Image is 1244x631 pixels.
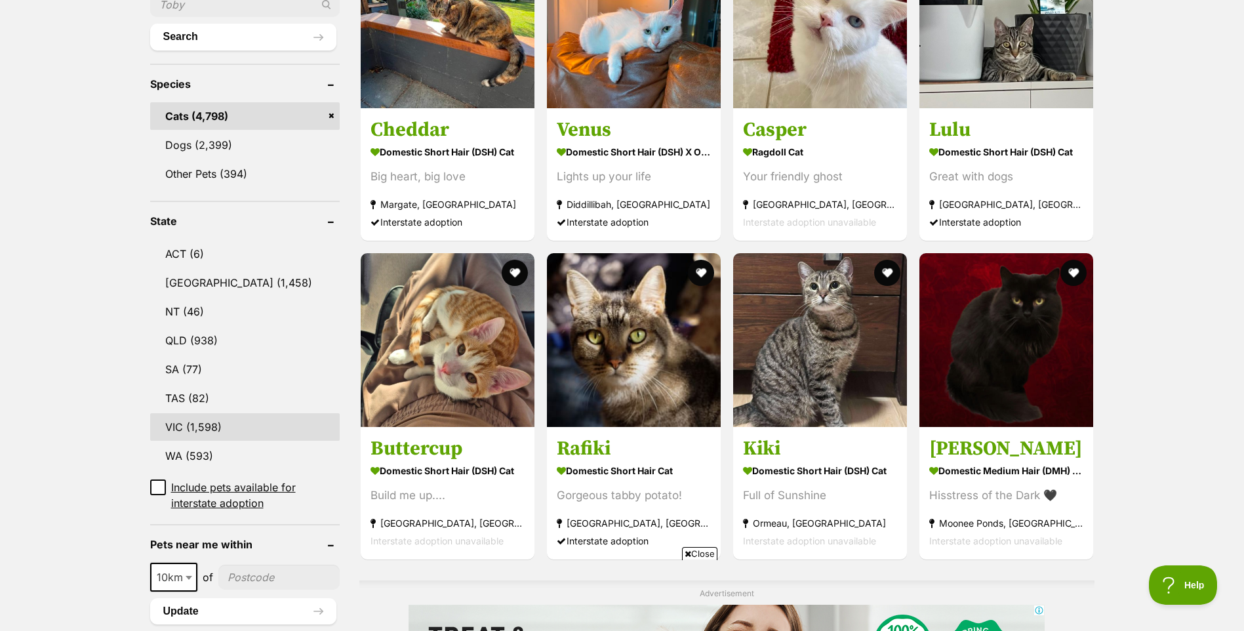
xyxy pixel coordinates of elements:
button: favourite [688,260,714,286]
h3: [PERSON_NAME] [929,436,1083,461]
a: QLD (938) [150,327,340,354]
input: postcode [218,565,340,590]
span: Close [682,547,717,560]
a: NT (46) [150,298,340,325]
div: Interstate adoption [557,213,711,231]
strong: Ormeau, [GEOGRAPHIC_DATA] [743,514,897,532]
div: Big heart, big love [371,168,525,186]
strong: Domestic Short Hair (DSH) Cat [929,142,1083,161]
div: Hisstress of the Dark 🖤 [929,487,1083,504]
h3: Kiki [743,436,897,461]
div: Build me up.... [371,487,525,504]
strong: [GEOGRAPHIC_DATA], [GEOGRAPHIC_DATA] [557,514,711,532]
div: Interstate adoption [557,532,711,550]
img: Buttercup - Domestic Short Hair (DSH) Cat [361,253,534,427]
strong: Domestic Short Hair Cat [557,461,711,480]
div: Lights up your life [557,168,711,186]
a: Casper Ragdoll Cat Your friendly ghost [GEOGRAPHIC_DATA], [GEOGRAPHIC_DATA] Interstate adoption u... [733,108,907,241]
strong: Moonee Ponds, [GEOGRAPHIC_DATA] [929,514,1083,532]
a: Venus Domestic Short Hair (DSH) x Oriental Shorthair Cat Lights up your life Diddillibah, [GEOGRA... [547,108,721,241]
h3: Rafiki [557,436,711,461]
strong: [GEOGRAPHIC_DATA], [GEOGRAPHIC_DATA] [743,195,897,213]
strong: Diddillibah, [GEOGRAPHIC_DATA] [557,195,711,213]
span: Interstate adoption unavailable [743,216,876,228]
div: Your friendly ghost [743,168,897,186]
a: Lulu Domestic Short Hair (DSH) Cat Great with dogs [GEOGRAPHIC_DATA], [GEOGRAPHIC_DATA] Interstat... [919,108,1093,241]
strong: [GEOGRAPHIC_DATA], [GEOGRAPHIC_DATA] [371,514,525,532]
header: Species [150,78,340,90]
a: [PERSON_NAME] Domestic Medium Hair (DMH) Cat Hisstress of the Dark 🖤 Moonee Ponds, [GEOGRAPHIC_DA... [919,426,1093,560]
header: Pets near me within [150,539,340,550]
div: Interstate adoption [929,213,1083,231]
strong: Domestic Medium Hair (DMH) Cat [929,461,1083,480]
a: Cats (4,798) [150,102,340,130]
span: of [203,569,213,585]
h3: Lulu [929,117,1083,142]
a: ACT (6) [150,240,340,268]
button: Search [150,24,336,50]
img: Rafiki - Domestic Short Hair Cat [547,253,721,427]
strong: Domestic Short Hair (DSH) x Oriental Shorthair Cat [557,142,711,161]
h3: Buttercup [371,436,525,461]
img: Elvira - Domestic Medium Hair (DMH) Cat [919,253,1093,427]
header: State [150,215,340,227]
button: favourite [874,260,900,286]
strong: Domestic Short Hair (DSH) Cat [743,461,897,480]
strong: Margate, [GEOGRAPHIC_DATA] [371,195,525,213]
h3: Cheddar [371,117,525,142]
a: VIC (1,598) [150,413,340,441]
span: Include pets available for interstate adoption [171,479,340,511]
h3: Casper [743,117,897,142]
span: 10km [151,568,196,586]
button: favourite [1060,260,1087,286]
strong: [GEOGRAPHIC_DATA], [GEOGRAPHIC_DATA] [929,195,1083,213]
div: Full of Sunshine [743,487,897,504]
a: Other Pets (394) [150,160,340,188]
div: Interstate adoption [371,213,525,231]
a: WA (593) [150,442,340,470]
iframe: Help Scout Beacon - Open [1149,565,1218,605]
span: 10km [150,563,197,592]
a: [GEOGRAPHIC_DATA] (1,458) [150,269,340,296]
iframe: Advertisement [384,565,861,624]
a: Dogs (2,399) [150,131,340,159]
button: favourite [502,260,528,286]
a: TAS (82) [150,384,340,412]
span: Interstate adoption unavailable [371,535,504,546]
a: Rafiki Domestic Short Hair Cat Gorgeous tabby potato! [GEOGRAPHIC_DATA], [GEOGRAPHIC_DATA] Inters... [547,426,721,560]
strong: Ragdoll Cat [743,142,897,161]
img: Kiki - Domestic Short Hair (DSH) Cat [733,253,907,427]
a: Buttercup Domestic Short Hair (DSH) Cat Build me up.... [GEOGRAPHIC_DATA], [GEOGRAPHIC_DATA] Inte... [361,426,534,560]
button: Update [150,598,336,624]
div: Great with dogs [929,168,1083,186]
a: SA (77) [150,356,340,383]
strong: Domestic Short Hair (DSH) Cat [371,461,525,480]
span: Interstate adoption unavailable [929,535,1062,546]
strong: Domestic Short Hair (DSH) Cat [371,142,525,161]
a: Cheddar Domestic Short Hair (DSH) Cat Big heart, big love Margate, [GEOGRAPHIC_DATA] Interstate a... [361,108,534,241]
div: Gorgeous tabby potato! [557,487,711,504]
h3: Venus [557,117,711,142]
a: Kiki Domestic Short Hair (DSH) Cat Full of Sunshine Ormeau, [GEOGRAPHIC_DATA] Interstate adoption... [733,426,907,560]
span: Interstate adoption unavailable [743,535,876,546]
a: Include pets available for interstate adoption [150,479,340,511]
